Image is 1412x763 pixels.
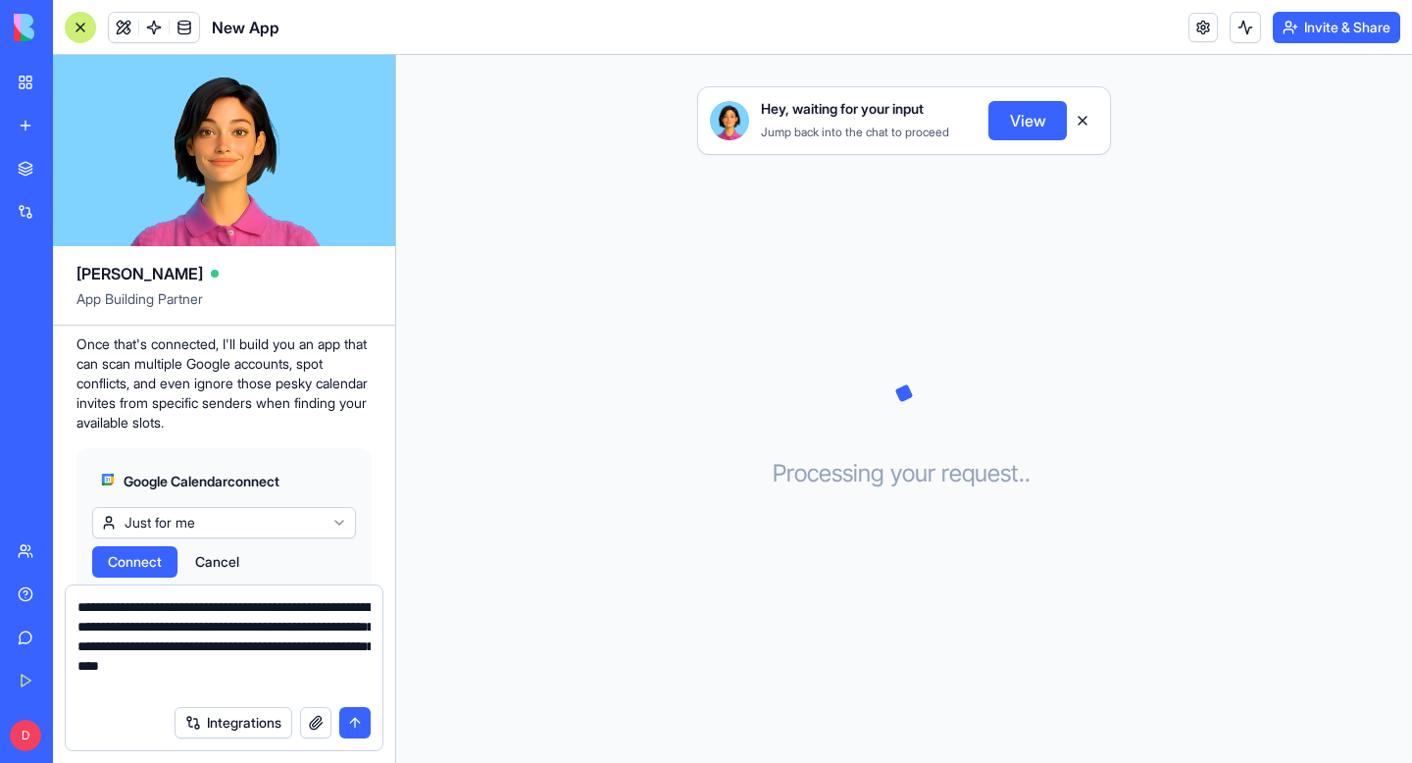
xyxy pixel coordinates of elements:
span: [PERSON_NAME] [76,262,203,285]
button: Integrations [175,707,292,738]
span: Jump back into the chat to proceed [761,125,949,139]
h3: Processing your request [773,458,1036,489]
span: Google Calendar connect [124,472,279,491]
span: Hey, waiting for your input [761,99,924,119]
img: logo [14,14,135,41]
span: App Building Partner [76,289,372,325]
span: Connect [108,552,162,572]
img: googlecalendar [100,472,116,487]
p: Once that's connected, I'll build you an app that can scan multiple Google accounts, spot conflic... [76,334,372,432]
button: Invite & Share [1273,12,1400,43]
button: View [988,101,1067,140]
span: . [1025,458,1031,489]
img: Ella_00000_wcx2te.png [710,101,749,140]
button: Connect [92,546,177,578]
button: Cancel [185,546,249,578]
span: D [10,720,41,751]
span: New App [212,16,279,39]
span: . [1019,458,1025,489]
